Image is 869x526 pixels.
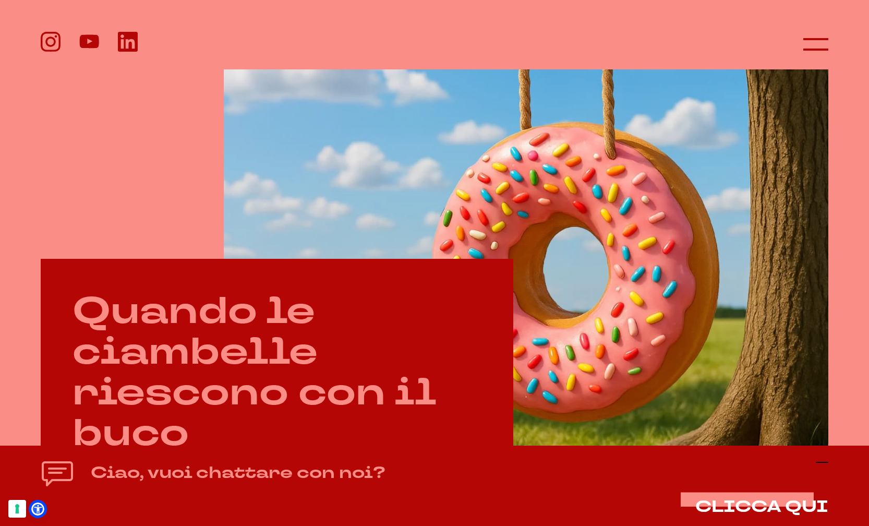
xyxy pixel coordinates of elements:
[31,503,44,516] a: Open Accessibility Menu
[695,498,828,516] button: CLICCA QUI
[695,496,828,518] span: CLICCA QUI
[73,291,481,453] h2: Quando le ciambelle riescono con il buco
[91,461,385,485] h4: Ciao, vuoi chattare con noi?
[8,500,26,518] button: Le tue preferenze relative al consenso per le tecnologie di tracciamento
